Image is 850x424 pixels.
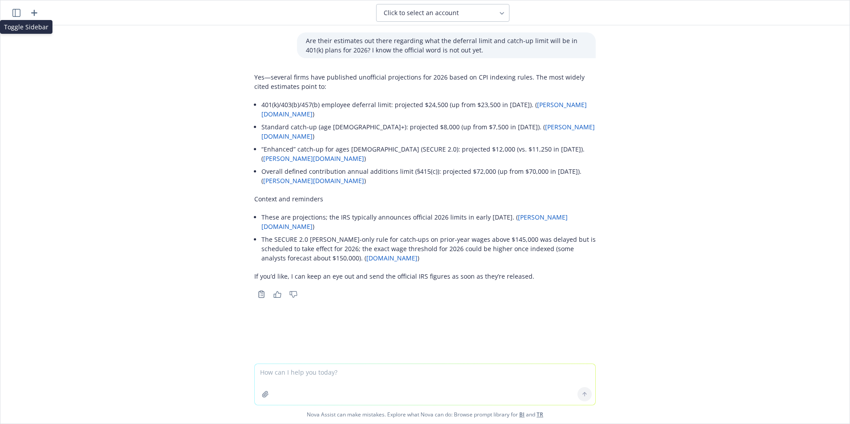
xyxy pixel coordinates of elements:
button: Click to select an account [376,4,509,22]
a: [PERSON_NAME][DOMAIN_NAME] [263,176,364,185]
p: Are their estimates out there regarding what the deferral limit and catch-up limit will be in 401... [306,36,587,55]
p: If you’d like, I can keep an eye out and send the official IRS figures as soon as they’re released. [254,272,596,281]
svg: Copy to clipboard [257,290,265,298]
li: “Enhanced” catch‑up for ages [DEMOGRAPHIC_DATA] (SECURE 2.0): projected $12,000 (vs. $11,250 in [... [261,143,596,165]
li: These are projections; the IRS typically announces official 2026 limits in early [DATE]. ( ) [261,211,596,233]
li: Standard catch‑up (age [DEMOGRAPHIC_DATA]+): projected $8,000 (up from $7,500 in [DATE]). ( ) [261,120,596,143]
li: 401(k)/403(b)/457(b) employee deferral limit: projected $24,500 (up from $23,500 in [DATE]). ( ) [261,98,596,120]
p: Yes—several firms have published unofficial projections for 2026 based on CPI indexing rules. The... [254,72,596,91]
span: Nova Assist can make mistakes. Explore what Nova can do: Browse prompt library for and [4,405,846,424]
button: Thumbs down [286,288,301,300]
li: Overall defined contribution annual additions limit (§415(c)): projected $72,000 (up from $70,000... [261,165,596,187]
span: Click to select an account [384,8,459,17]
a: BI [519,411,525,418]
p: Context and reminders [254,194,596,204]
a: TR [537,411,543,418]
a: [DOMAIN_NAME] [366,254,417,262]
li: The SECURE 2.0 [PERSON_NAME]‑only rule for catch‑ups on prior‑year wages above $145,000 was delay... [261,233,596,264]
a: [PERSON_NAME][DOMAIN_NAME] [263,154,364,163]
